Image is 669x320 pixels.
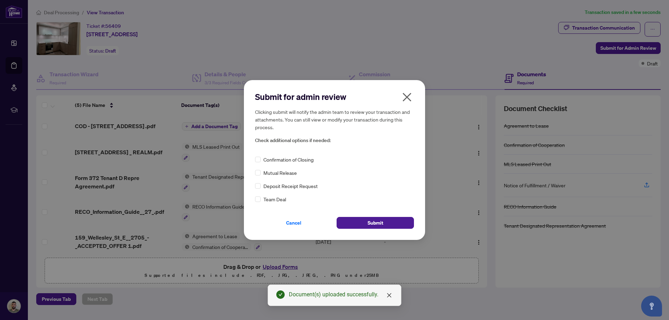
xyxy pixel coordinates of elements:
a: Close [385,291,393,299]
h5: Clicking submit will notify the admin team to review your transaction and attachments. You can st... [255,108,414,131]
span: Deposit Receipt Request [263,182,318,190]
button: Submit [337,217,414,229]
span: Confirmation of Closing [263,156,314,163]
span: close [401,92,413,103]
button: Open asap [641,296,662,317]
span: Check additional options if needed: [255,136,414,145]
button: Cancel [255,217,332,229]
span: Mutual Release [263,169,297,177]
span: close [386,292,392,298]
h2: Submit for admin review [255,91,414,102]
span: Team Deal [263,195,286,203]
span: Cancel [286,217,301,228]
span: check-circle [276,290,285,299]
span: Submit [368,217,383,228]
div: Document(s) uploaded successfully. [289,290,393,299]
